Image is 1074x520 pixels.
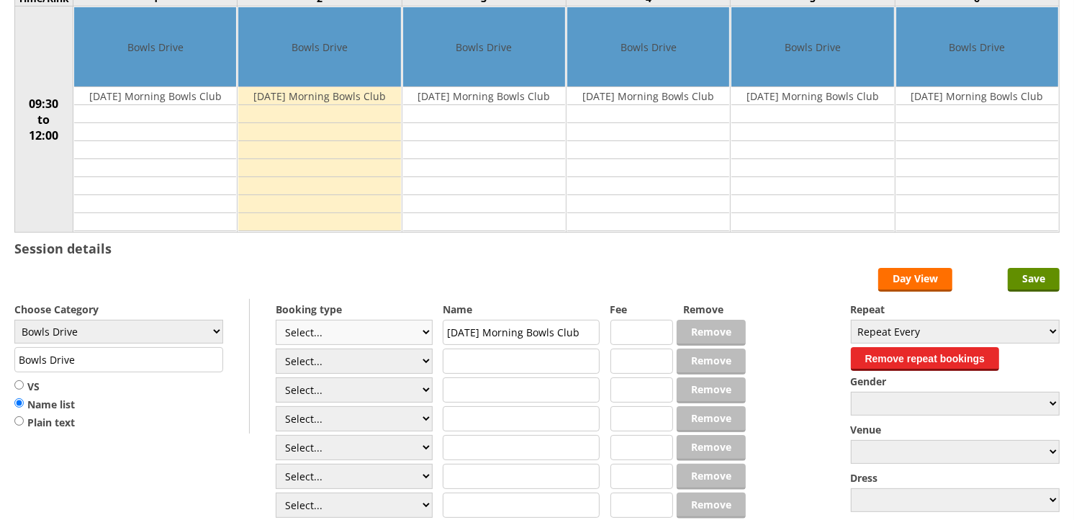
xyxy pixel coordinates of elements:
[403,87,565,105] td: [DATE] Morning Bowls Club
[896,7,1058,87] td: Bowls Drive
[74,7,236,87] td: Bowls Drive
[851,471,1060,485] label: Dress
[443,302,600,316] label: Name
[731,87,893,105] td: [DATE] Morning Bowls Club
[610,302,673,316] label: Fee
[238,7,400,87] td: Bowls Drive
[567,7,729,87] td: Bowls Drive
[731,7,893,87] td: Bowls Drive
[403,7,565,87] td: Bowls Drive
[238,87,400,105] td: [DATE] Morning Bowls Club
[14,302,223,316] label: Choose Category
[1008,268,1060,292] input: Save
[567,87,729,105] td: [DATE] Morning Bowls Club
[14,380,24,390] input: VS
[896,87,1058,105] td: [DATE] Morning Bowls Club
[14,416,75,430] label: Plain text
[683,302,746,316] label: Remove
[14,416,24,426] input: Plain text
[15,6,73,233] td: 09:30 to 12:00
[276,302,433,316] label: Booking type
[851,302,1060,316] label: Repeat
[14,398,75,412] label: Name list
[14,398,24,408] input: Name list
[851,347,1000,371] button: Remove repeat bookings
[851,375,1060,388] label: Gender
[14,240,112,257] h3: Session details
[14,347,223,372] input: Title/Description
[14,380,75,394] label: VS
[74,87,236,105] td: [DATE] Morning Bowls Club
[851,423,1060,436] label: Venue
[878,268,952,292] a: Day View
